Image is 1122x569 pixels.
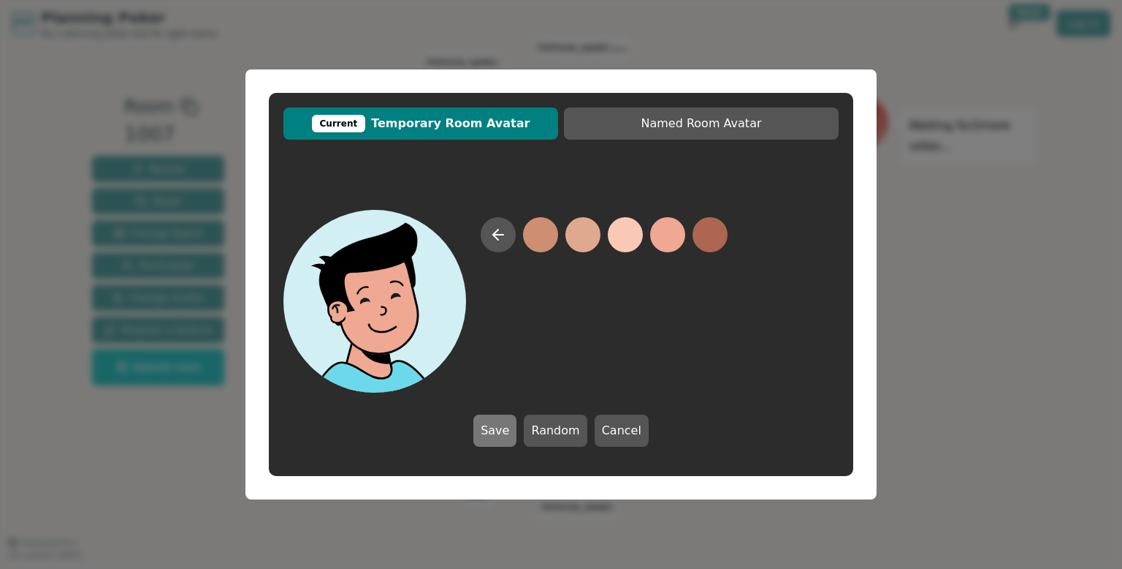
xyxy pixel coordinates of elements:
button: Cancel [595,415,649,447]
span: Named Room Avatar [571,115,831,132]
span: Temporary Room Avatar [291,115,551,132]
button: Save [473,415,516,447]
button: Random [524,415,587,447]
button: Named Room Avatar [564,108,839,140]
div: Current [312,115,366,132]
button: CurrentTemporary Room Avatar [283,108,558,140]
